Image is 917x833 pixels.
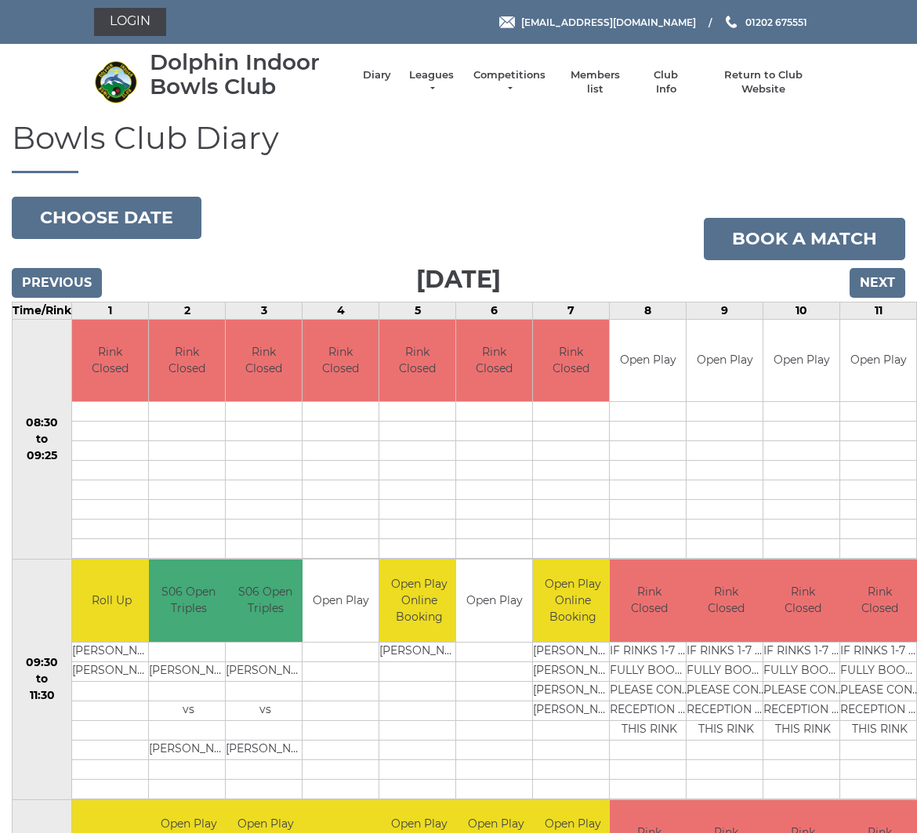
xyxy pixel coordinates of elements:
a: Login [94,8,166,36]
a: Phone us 01202 675551 [723,15,807,30]
td: [PERSON_NAME] [533,642,612,661]
td: vs [226,701,305,720]
div: Dolphin Indoor Bowls Club [150,50,347,99]
td: Rink Closed [533,320,609,402]
td: [PERSON_NAME] [379,642,458,661]
td: FULLY BOOKED [687,661,766,681]
td: Rink Closed [303,320,379,402]
td: IF RINKS 1-7 ARE [763,642,843,661]
td: 1 [72,302,149,319]
td: 6 [456,302,533,319]
td: 09:30 to 11:30 [13,560,72,800]
td: Open Play [687,320,763,402]
img: Dolphin Indoor Bowls Club [94,60,137,103]
td: [PERSON_NAME] [72,661,151,681]
td: 2 [149,302,226,319]
td: [PERSON_NAME] [533,701,612,720]
td: Rink Closed [379,320,455,402]
a: Return to Club Website [705,68,823,96]
td: [PERSON_NAME] [533,681,612,701]
td: THIS RINK [610,720,689,740]
td: PLEASE CONTACT [610,681,689,701]
td: Open Play [456,560,532,642]
a: Book a match [704,218,905,260]
td: PLEASE CONTACT [763,681,843,701]
input: Next [850,268,905,298]
td: RECEPTION TO BOOK [687,701,766,720]
td: Open Play Online Booking [379,560,458,642]
span: [EMAIL_ADDRESS][DOMAIN_NAME] [521,16,696,27]
td: 4 [303,302,379,319]
td: [PERSON_NAME] [226,661,305,681]
td: Rink Closed [687,560,766,642]
td: IF RINKS 1-7 ARE [687,642,766,661]
input: Previous [12,268,102,298]
td: 11 [840,302,917,319]
td: 10 [763,302,840,319]
a: Members list [562,68,627,96]
td: Rink Closed [610,560,689,642]
td: 5 [379,302,456,319]
h1: Bowls Club Diary [12,121,905,173]
td: Open Play [610,320,686,402]
a: Competitions [472,68,547,96]
td: [PERSON_NAME] [72,642,151,661]
td: THIS RINK [687,720,766,740]
img: Phone us [726,16,737,28]
td: [PERSON_NAME] [149,661,228,681]
td: Rink Closed [72,320,148,402]
td: vs [149,701,228,720]
td: PLEASE CONTACT [687,681,766,701]
td: [PERSON_NAME] [533,661,612,681]
td: Rink Closed [456,320,532,402]
img: Email [499,16,515,28]
td: S06 Open Triples [149,560,228,642]
td: 8 [610,302,687,319]
td: Open Play [763,320,839,402]
td: 9 [687,302,763,319]
td: Open Play [303,560,379,642]
td: RECEPTION TO BOOK [763,701,843,720]
td: FULLY BOOKED [763,661,843,681]
td: THIS RINK [763,720,843,740]
td: IF RINKS 1-7 ARE [610,642,689,661]
a: Diary [363,68,391,82]
td: Rink Closed [149,320,225,402]
a: Email [EMAIL_ADDRESS][DOMAIN_NAME] [499,15,696,30]
td: 7 [533,302,610,319]
td: Rink Closed [763,560,843,642]
td: Roll Up [72,560,151,642]
td: [PERSON_NAME] [226,740,305,759]
td: Open Play [840,320,916,402]
span: 01202 675551 [745,16,807,27]
a: Leagues [407,68,456,96]
td: S06 Open Triples [226,560,305,642]
a: Club Info [643,68,689,96]
button: Choose date [12,197,201,239]
td: 3 [226,302,303,319]
td: Time/Rink [13,302,72,319]
td: [PERSON_NAME] [149,740,228,759]
td: Open Play Online Booking [533,560,612,642]
td: FULLY BOOKED [610,661,689,681]
td: Rink Closed [226,320,302,402]
td: 08:30 to 09:25 [13,319,72,560]
td: RECEPTION TO BOOK [610,701,689,720]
